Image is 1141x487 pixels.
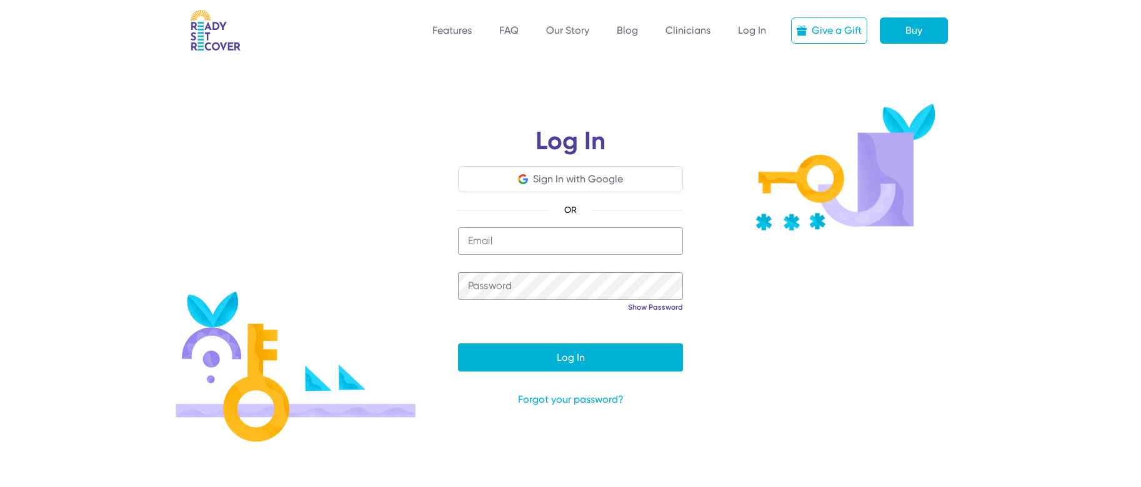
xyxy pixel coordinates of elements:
a: Clinicians [665,24,710,36]
div: Give a Gift [812,23,862,38]
span: OR [549,202,592,217]
a: Buy [880,17,948,44]
h1: Log In [458,129,683,166]
img: Key [755,104,935,230]
button: Sign In with Google [518,172,623,187]
button: Log In [458,343,683,371]
a: Features [432,24,472,36]
a: FAQ [499,24,519,36]
a: Blog [617,24,638,36]
div: Buy [905,23,922,38]
img: Login illustration 1 [176,292,416,442]
a: Forgot your password? [458,392,683,407]
a: Show Password [628,302,683,312]
img: RSR [191,10,241,51]
a: Give a Gift [791,17,867,44]
a: Our Story [546,24,589,36]
div: Sign In with Google [533,172,623,187]
a: Log In [738,24,766,36]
